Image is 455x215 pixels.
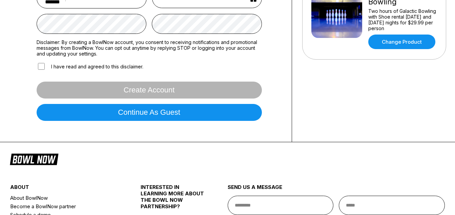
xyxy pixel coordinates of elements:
[10,184,119,194] div: about
[228,184,445,196] div: send us a message
[37,62,143,71] label: I have read and agreed to this disclaimer.
[37,39,262,57] label: Disclaimer: By creating a BowlNow account, you consent to receiving notifications and promotional...
[368,35,435,49] a: Change Product
[38,63,45,70] input: I have read and agreed to this disclaimer.
[10,202,119,211] a: Become a BowlNow partner
[37,104,262,121] button: Continue as guest
[368,8,437,31] div: Two hours of Galactic Bowling with Shoe rental [DATE] and [DATE] nights for $29.99 per person
[141,184,206,215] div: INTERESTED IN LEARNING MORE ABOUT THE BOWL NOW PARTNERSHIP?
[10,194,119,202] a: About BowlNow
